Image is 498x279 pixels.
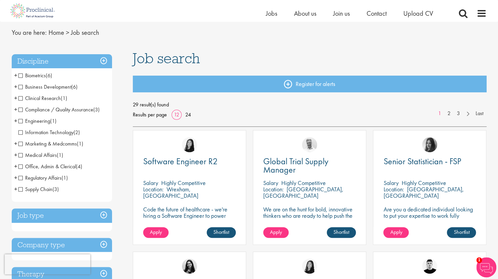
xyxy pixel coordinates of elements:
[133,49,200,67] span: Job search
[50,117,57,124] span: (1)
[302,259,317,274] img: Numhom Sudsok
[444,110,454,117] a: 2
[76,163,82,170] span: (4)
[12,238,112,252] h3: Company type
[367,9,387,18] a: Contact
[18,83,71,90] span: Business Development
[18,83,78,90] span: Business Development
[18,129,80,136] span: Information Technology
[383,156,461,167] span: Senior Statistician - FSP
[263,227,289,238] a: Apply
[476,257,482,263] span: 1
[143,185,198,199] p: Wrexham, [GEOGRAPHIC_DATA]
[48,28,64,37] a: breadcrumb link
[403,9,433,18] a: Upload CV
[12,28,47,37] span: You are here:
[66,28,69,37] span: >
[18,186,59,193] span: Supply Chain
[18,95,61,102] span: Clinical Research
[18,186,53,193] span: Supply Chain
[18,174,62,181] span: Regulatory Affairs
[18,140,77,147] span: Marketing & Medcomms
[302,137,317,152] img: Joshua Bye
[18,72,52,79] span: Biometrics
[18,174,68,181] span: Regulatory Affairs
[133,110,167,120] span: Results per page
[435,110,444,117] a: 1
[472,110,487,117] a: Last
[18,95,67,102] span: Clinical Research
[281,179,326,187] p: Highly Competitive
[14,161,17,171] span: +
[383,227,409,238] a: Apply
[263,157,356,174] a: Global Trial Supply Manager
[266,9,277,18] a: Jobs
[18,163,82,170] span: Office, Admin & Clerical
[447,227,476,238] a: Shortlist
[476,257,496,277] img: Chatbot
[143,206,236,231] p: Code the future of healthcare - we're hiring a Software Engineer to power innovation and precisio...
[401,179,446,187] p: Highly Competitive
[18,117,57,124] span: Engineering
[12,54,112,69] h3: Discipline
[270,228,282,236] span: Apply
[143,185,164,193] span: Location:
[18,152,63,159] span: Medical Affairs
[133,100,487,110] span: 29 result(s) found
[18,106,100,113] span: Compliance / Quality Assurance
[18,129,74,136] span: Information Technology
[5,254,90,274] iframe: reCAPTCHA
[182,259,197,274] img: Indre Stankeviciute
[263,206,356,231] p: We are on the hunt for bold, innovative thinkers who are ready to help push the boundaries of sci...
[161,179,206,187] p: Highly Competitive
[454,110,463,117] a: 3
[46,72,52,79] span: (6)
[14,138,17,149] span: +
[18,72,46,79] span: Biometrics
[14,116,17,126] span: +
[18,117,50,124] span: Engineering
[150,228,162,236] span: Apply
[18,152,57,159] span: Medical Affairs
[422,137,437,152] a: Heidi Hennigan
[143,179,158,187] span: Salary
[294,9,316,18] a: About us
[12,208,112,223] h3: Job type
[14,184,17,194] span: +
[333,9,350,18] a: Join us
[183,111,193,118] a: 24
[143,156,218,167] span: Software Engineer R2
[422,259,437,274] img: Patrick Melody
[62,174,68,181] span: (1)
[263,185,284,193] span: Location:
[172,111,182,118] a: 12
[383,185,404,193] span: Location:
[383,157,476,166] a: Senior Statistician - FSP
[182,137,197,152] img: Numhom Sudsok
[71,28,99,37] span: Job search
[383,185,464,199] p: [GEOGRAPHIC_DATA], [GEOGRAPHIC_DATA]
[14,150,17,160] span: +
[327,227,356,238] a: Shortlist
[61,95,67,102] span: (1)
[133,76,487,92] a: Register for alerts
[14,104,17,114] span: +
[263,179,278,187] span: Salary
[14,70,17,80] span: +
[207,227,236,238] a: Shortlist
[263,185,343,199] p: [GEOGRAPHIC_DATA], [GEOGRAPHIC_DATA]
[93,106,100,113] span: (3)
[18,140,83,147] span: Marketing & Medcomms
[18,163,76,170] span: Office, Admin & Clerical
